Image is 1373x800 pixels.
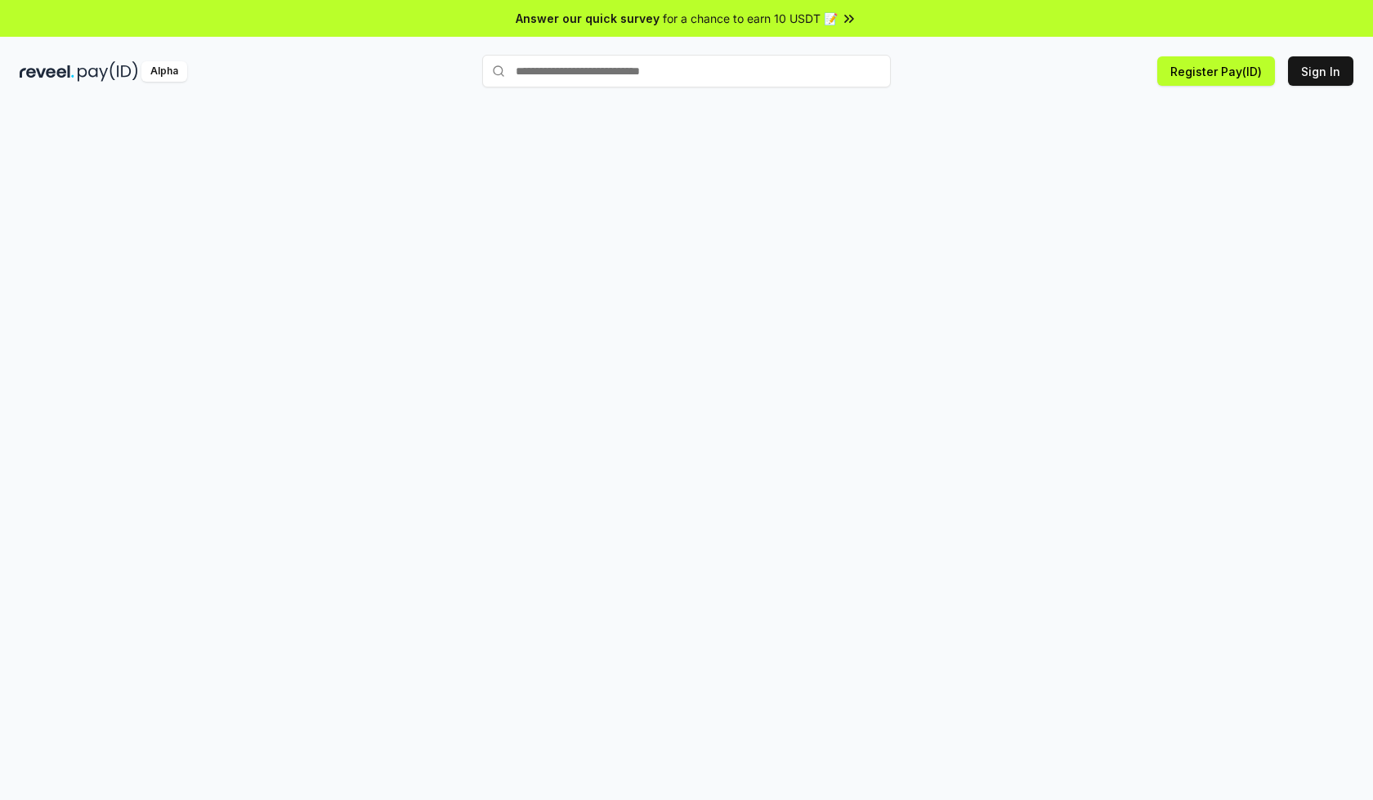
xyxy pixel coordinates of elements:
[1288,56,1353,86] button: Sign In
[141,61,187,82] div: Alpha
[663,10,838,27] span: for a chance to earn 10 USDT 📝
[516,10,660,27] span: Answer our quick survey
[1157,56,1275,86] button: Register Pay(ID)
[78,61,138,82] img: pay_id
[20,61,74,82] img: reveel_dark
